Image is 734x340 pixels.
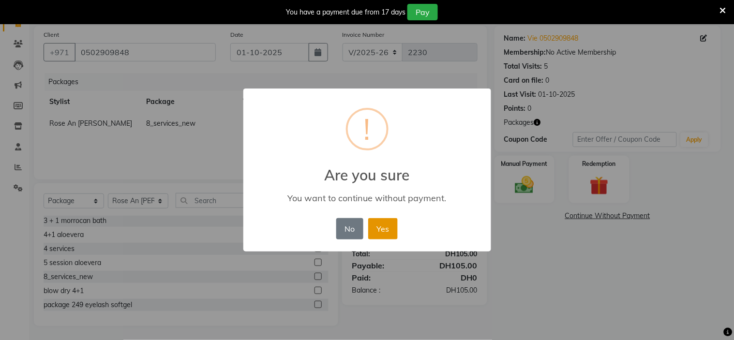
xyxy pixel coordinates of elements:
button: Yes [368,218,398,239]
h2: Are you sure [243,155,491,184]
div: ! [364,110,371,148]
button: Pay [407,4,438,20]
div: You have a payment due from 17 days [286,7,405,17]
div: You want to continue without payment. [257,192,477,204]
button: No [336,218,363,239]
